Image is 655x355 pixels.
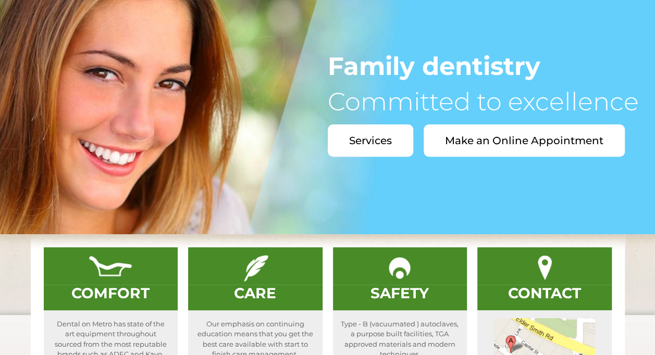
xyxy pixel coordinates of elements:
a: Services [328,124,413,157]
a: Make an Online Appointment [424,124,625,157]
span: Make an Online Appointment [445,135,603,146]
a: CONTACT [508,284,581,302]
span: Services [349,135,392,146]
a: SAFETY [370,284,429,302]
a: COMFORT [71,284,150,302]
a: CARE [234,284,276,302]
